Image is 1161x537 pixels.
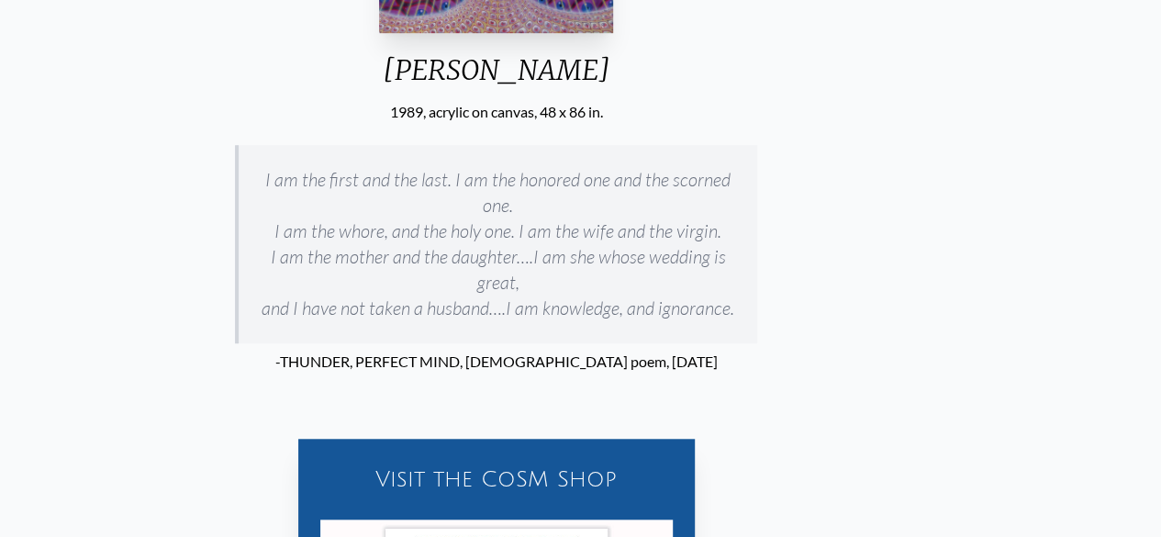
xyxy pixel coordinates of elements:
[253,160,742,329] p: I am the first and the last. I am the honored one and the scorned one. I am the whore, and the ho...
[309,450,684,509] a: Visit the CoSM Shop
[368,53,625,101] div: [PERSON_NAME]
[235,343,757,380] p: -THUNDER, PERFECT MIND, [DEMOGRAPHIC_DATA] poem, [DATE]
[368,101,625,123] div: 1989, acrylic on canvas, 48 x 86 in.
